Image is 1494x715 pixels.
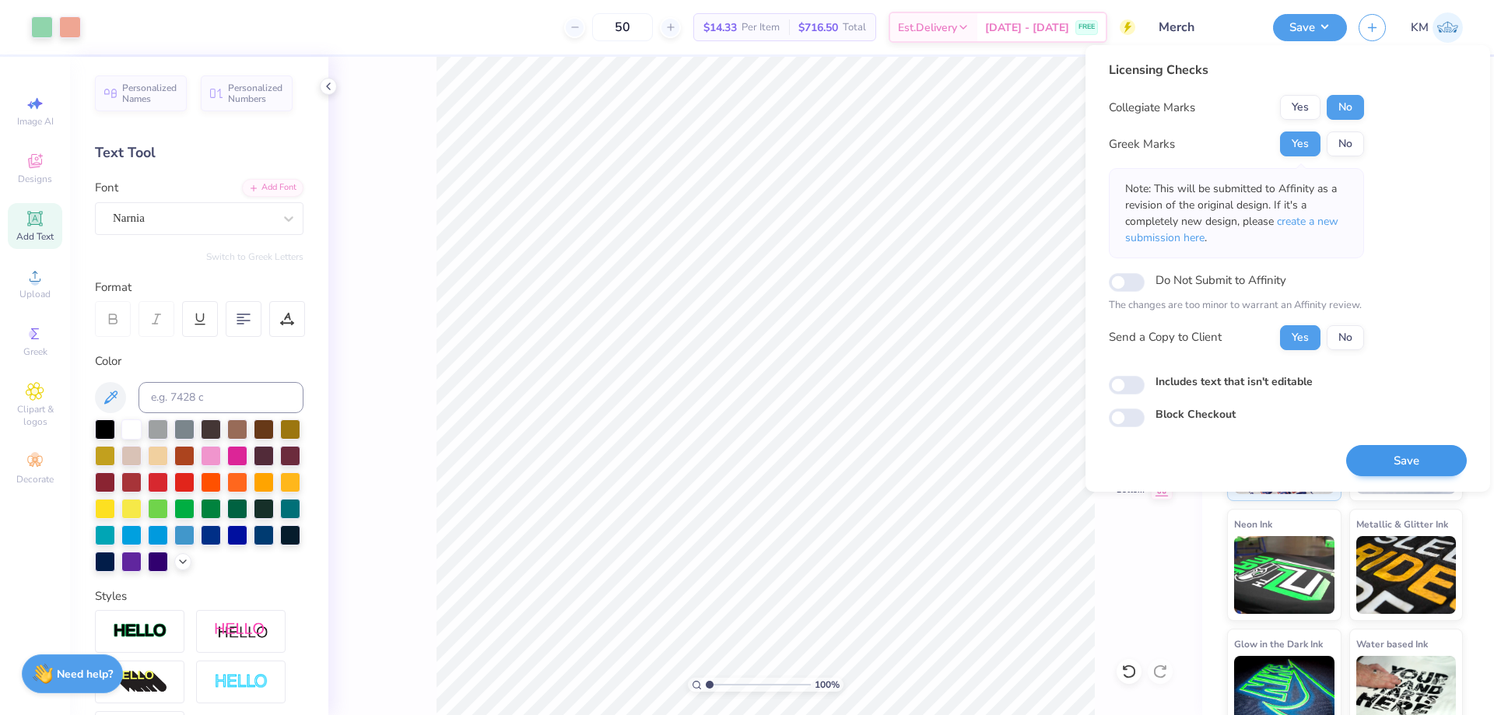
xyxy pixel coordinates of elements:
[122,82,177,104] span: Personalized Names
[1156,270,1286,290] label: Do Not Submit to Affinity
[19,288,51,300] span: Upload
[843,19,866,36] span: Total
[1411,19,1429,37] span: KM
[985,19,1069,36] span: [DATE] - [DATE]
[214,673,268,691] img: Negative Space
[23,345,47,358] span: Greek
[1327,95,1364,120] button: No
[1109,99,1195,117] div: Collegiate Marks
[242,179,303,197] div: Add Font
[1273,14,1347,41] button: Save
[1109,61,1364,79] div: Licensing Checks
[8,403,62,428] span: Clipart & logos
[1234,636,1323,652] span: Glow in the Dark Ink
[95,587,303,605] div: Styles
[703,19,737,36] span: $14.33
[18,173,52,185] span: Designs
[898,19,957,36] span: Est. Delivery
[1356,516,1448,532] span: Metallic & Glitter Ink
[17,115,54,128] span: Image AI
[1109,328,1222,346] div: Send a Copy to Client
[1156,406,1236,422] label: Block Checkout
[1280,325,1320,350] button: Yes
[1433,12,1463,43] img: Karl Michael Narciza
[1356,536,1457,614] img: Metallic & Glitter Ink
[742,19,780,36] span: Per Item
[113,622,167,640] img: Stroke
[214,622,268,641] img: Shadow
[1280,131,1320,156] button: Yes
[1147,12,1261,43] input: Untitled Design
[113,670,167,695] img: 3d Illusion
[592,13,653,41] input: – –
[95,279,305,296] div: Format
[815,678,840,692] span: 100 %
[1156,373,1313,390] label: Includes text that isn't editable
[798,19,838,36] span: $716.50
[206,251,303,263] button: Switch to Greek Letters
[1109,298,1364,314] p: The changes are too minor to warrant an Affinity review.
[1234,536,1334,614] img: Neon Ink
[16,230,54,243] span: Add Text
[139,382,303,413] input: e.g. 7428 c
[1327,325,1364,350] button: No
[1234,516,1272,532] span: Neon Ink
[95,179,118,197] label: Font
[228,82,283,104] span: Personalized Numbers
[16,473,54,485] span: Decorate
[95,352,303,370] div: Color
[1411,12,1463,43] a: KM
[1078,22,1095,33] span: FREE
[95,142,303,163] div: Text Tool
[1346,445,1467,477] button: Save
[1356,636,1428,652] span: Water based Ink
[1109,135,1175,153] div: Greek Marks
[1125,181,1348,246] p: Note: This will be submitted to Affinity as a revision of the original design. If it's a complete...
[1280,95,1320,120] button: Yes
[57,667,113,682] strong: Need help?
[1327,131,1364,156] button: No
